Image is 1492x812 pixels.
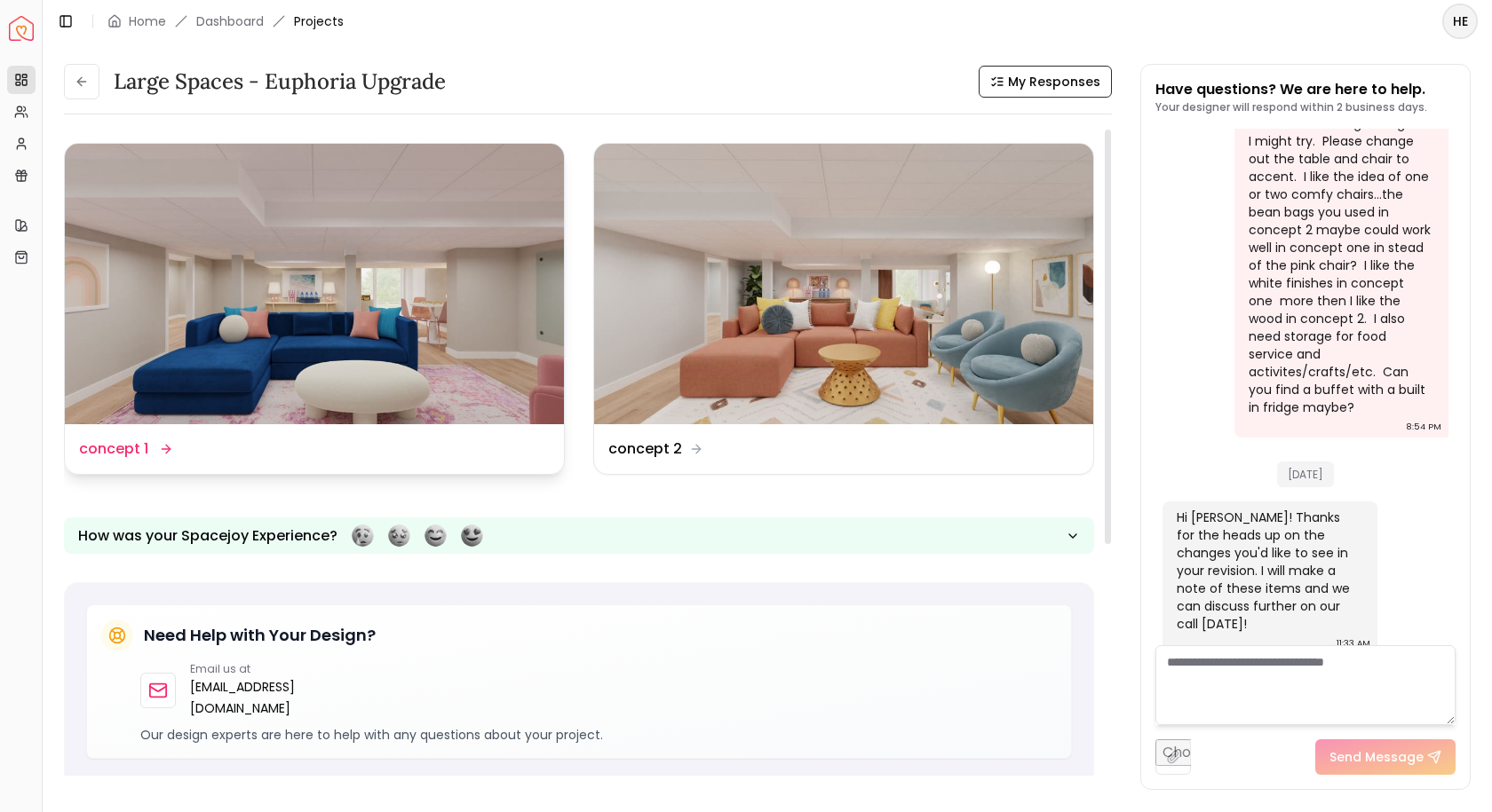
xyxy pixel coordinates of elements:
[1277,461,1334,487] span: [DATE]
[9,16,34,41] a: Spacejoy
[64,517,1094,554] button: How was your Spacejoy Experience?Feeling terribleFeeling badFeeling goodFeeling awesome
[1155,100,1427,114] p: Your designer will respond within 2 business days.
[1155,79,1427,100] p: Have questions? We are here to help.
[1442,4,1478,39] button: HE
[79,438,148,460] dd: concept 1
[78,525,337,547] p: How was your Spacejoy Experience?
[190,676,348,719] a: [EMAIL_ADDRESS][DOMAIN_NAME]
[1406,418,1441,436] div: 8:54 PM
[64,143,565,475] a: concept 1concept 1
[129,12,166,30] a: Home
[1444,5,1476,37] span: HE
[196,12,264,30] a: Dashboard
[979,66,1112,98] button: My Responses
[144,623,376,648] h5: Need Help with Your Design?
[593,143,1094,475] a: concept 2concept 2
[1177,508,1360,633] div: Hi [PERSON_NAME]! Thanks for the heads up on the changes you'd like to see in your revision. I wi...
[608,438,682,460] dd: concept 2
[140,726,1057,744] p: Our design experts are here to help with any questions about your project.
[65,144,564,424] img: concept 1
[294,12,344,30] span: Projects
[1337,635,1370,652] div: 11:33 AM
[594,144,1093,424] img: concept 2
[114,67,446,96] h3: Large Spaces - Euphoria Upgrade
[9,16,34,41] img: Spacejoy Logo
[190,662,348,676] p: Email us at
[107,12,344,30] nav: breadcrumb
[1008,73,1100,91] span: My Responses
